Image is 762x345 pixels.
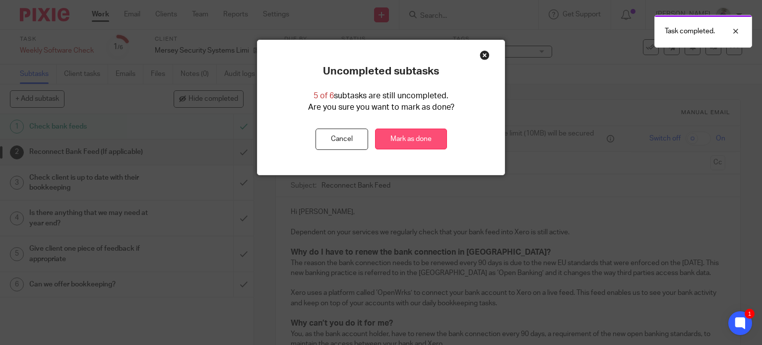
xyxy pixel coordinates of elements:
p: Are you sure you want to mark as done? [308,102,454,113]
p: subtasks are still uncompleted. [314,90,448,102]
p: Task completed. [665,26,715,36]
p: Uncompleted subtasks [323,65,439,78]
div: Close this dialog window [480,50,490,60]
span: 5 of 6 [314,92,334,100]
div: 1 [745,309,755,319]
a: Mark as done [375,129,447,150]
button: Cancel [316,129,368,150]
